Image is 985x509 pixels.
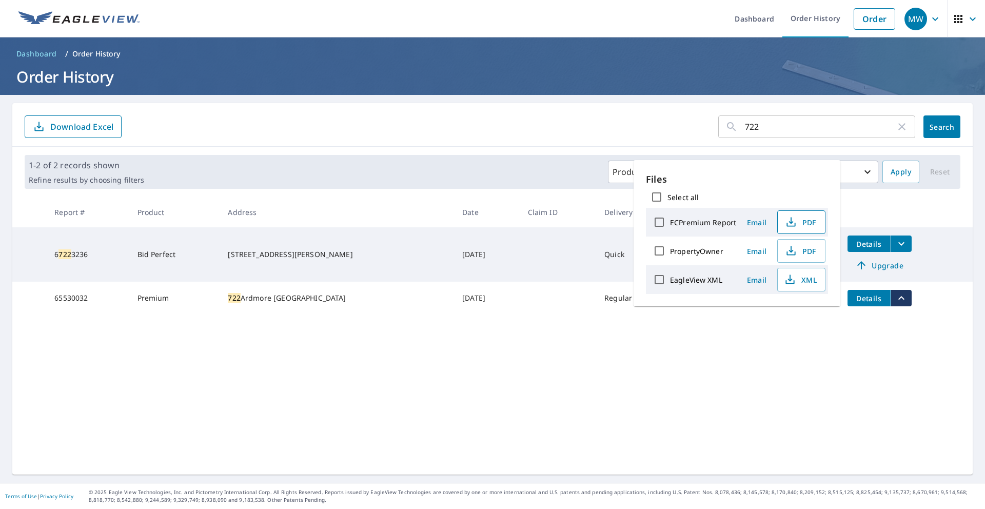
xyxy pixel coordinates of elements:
[848,290,891,306] button: detailsBtn-65530032
[891,166,911,179] span: Apply
[89,488,980,504] p: © 2025 Eagle View Technologies, Inc. and Pictometry International Corp. All Rights Reserved. Repo...
[744,218,769,227] span: Email
[744,246,769,256] span: Email
[29,159,144,171] p: 1-2 of 2 records shown
[670,218,736,227] label: ECPremium Report
[670,275,722,285] label: EagleView XML
[891,236,912,252] button: filesDropdownBtn-67223236
[784,245,817,257] span: PDF
[228,249,446,260] div: [STREET_ADDRESS][PERSON_NAME]
[848,257,912,273] a: Upgrade
[18,11,140,27] img: EV Logo
[854,293,884,303] span: Details
[891,290,912,306] button: filesDropdownBtn-65530032
[596,227,671,282] td: Quick
[12,46,973,62] nav: breadcrumb
[740,272,773,288] button: Email
[882,161,919,183] button: Apply
[784,273,817,286] span: XML
[50,121,113,132] p: Download Excel
[596,197,671,227] th: Delivery
[12,46,61,62] a: Dashboard
[854,8,895,30] a: Order
[670,246,723,256] label: PropertyOwner
[58,249,71,259] mark: 722
[777,210,825,234] button: PDF
[608,161,667,183] button: Products
[613,166,648,178] p: Products
[904,8,927,30] div: MW
[129,197,220,227] th: Product
[25,115,122,138] button: Download Excel
[29,175,144,185] p: Refine results by choosing filters
[777,268,825,291] button: XML
[854,259,905,271] span: Upgrade
[777,239,825,263] button: PDF
[454,282,520,315] td: [DATE]
[40,493,73,500] a: Privacy Policy
[65,48,68,60] li: /
[228,293,240,303] mark: 722
[46,282,129,315] td: 65530032
[848,236,891,252] button: detailsBtn-67223236
[228,293,446,303] div: Ardmore [GEOGRAPHIC_DATA]
[129,227,220,282] td: Bid Perfect
[596,282,671,315] td: Regular
[16,49,57,59] span: Dashboard
[520,197,597,227] th: Claim ID
[646,172,828,186] p: Files
[784,216,817,228] span: PDF
[220,197,454,227] th: Address
[46,227,129,282] td: 6 3236
[454,197,520,227] th: Date
[740,214,773,230] button: Email
[12,66,973,87] h1: Order History
[454,227,520,282] td: [DATE]
[129,282,220,315] td: Premium
[46,197,129,227] th: Report #
[854,239,884,249] span: Details
[667,192,699,202] label: Select all
[5,493,73,499] p: |
[923,115,960,138] button: Search
[745,112,896,141] input: Address, Report #, Claim ID, etc.
[744,275,769,285] span: Email
[72,49,121,59] p: Order History
[932,122,952,132] span: Search
[5,493,37,500] a: Terms of Use
[740,243,773,259] button: Email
